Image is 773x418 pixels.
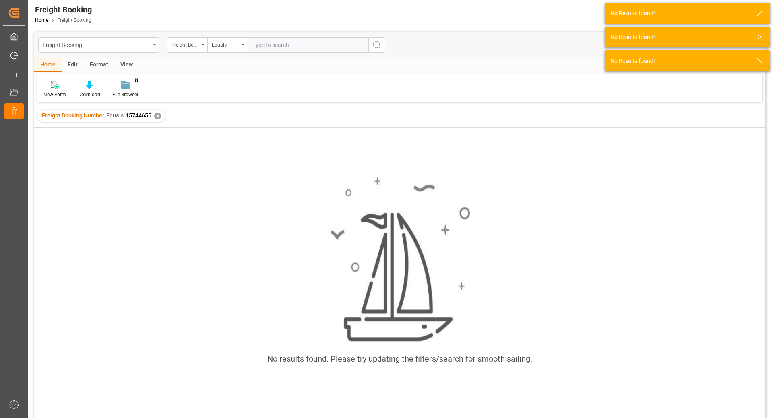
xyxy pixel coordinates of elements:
[248,37,368,53] input: Type to search
[35,17,48,23] a: Home
[43,91,66,98] div: New Form
[42,112,104,119] span: Freight Booking Number
[43,39,150,49] div: Freight Booking
[114,58,139,72] div: View
[610,57,749,65] div: No Results found!
[610,33,749,41] div: No Results found!
[212,39,239,49] div: Equals
[329,176,470,343] img: smooth_sailing.jpeg
[78,91,100,98] div: Download
[106,112,124,119] span: Equals
[38,37,159,53] button: open menu
[126,112,151,119] span: 15744655
[35,4,92,16] div: Freight Booking
[84,58,114,72] div: Format
[172,39,199,49] div: Freight Booking Number
[34,58,62,72] div: Home
[62,58,84,72] div: Edit
[154,113,161,119] div: ✕
[610,9,749,18] div: No Results found!
[267,353,532,365] div: No results found. Please try updating the filters/search for smooth sailing.
[368,37,385,53] button: search button
[207,37,248,53] button: open menu
[167,37,207,53] button: open menu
